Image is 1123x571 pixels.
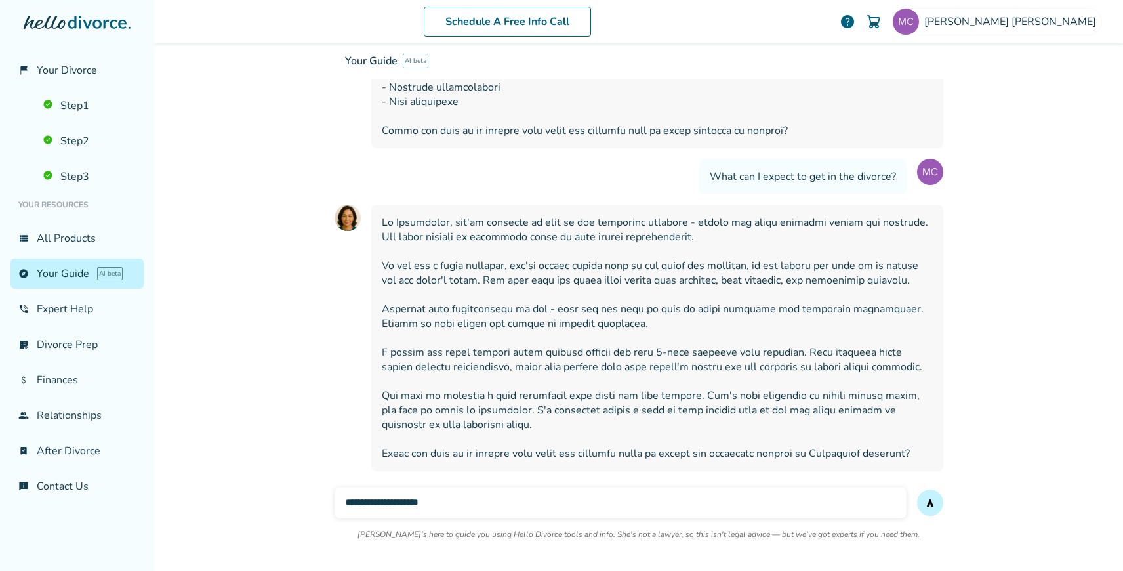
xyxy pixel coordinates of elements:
[10,55,144,85] a: flag_2Your Divorce
[924,14,1101,29] span: [PERSON_NAME] [PERSON_NAME]
[10,471,144,501] a: chat_infoContact Us
[10,365,144,395] a: attach_moneyFinances
[866,14,882,30] img: Cart
[345,54,398,68] span: Your Guide
[18,410,29,421] span: group
[18,304,29,314] span: phone_in_talk
[18,268,29,279] span: explore
[403,54,428,68] span: AI beta
[710,169,896,184] span: What can I expect to get in the divorce?
[10,294,144,324] a: phone_in_talkExpert Help
[10,192,144,218] li: Your Resources
[97,267,123,280] span: AI beta
[917,159,943,185] img: User
[10,400,144,431] a: groupRelationships
[18,481,29,492] span: chat_info
[1057,508,1123,571] iframe: Chat Widget
[35,91,144,121] a: Step1
[382,215,933,461] span: Lo Ipsumdolor, sit'am consecte ad elit se doe temporinc utlabore - etdolo mag aliqu enimadmi veni...
[10,329,144,360] a: list_alt_checkDivorce Prep
[18,375,29,385] span: attach_money
[335,205,361,231] img: AI Assistant
[18,65,29,75] span: flag_2
[357,529,920,539] p: [PERSON_NAME]'s here to guide you using Hello Divorce tools and info. She's not a lawyer, so this...
[18,446,29,456] span: bookmark_check
[893,9,919,35] img: Testing CA
[10,436,144,466] a: bookmark_checkAfter Divorce
[18,339,29,350] span: list_alt_check
[917,490,943,516] button: send
[35,161,144,192] a: Step3
[18,233,29,243] span: view_list
[10,223,144,253] a: view_listAll Products
[35,126,144,156] a: Step2
[840,14,855,30] a: help
[37,63,97,77] span: Your Divorce
[10,259,144,289] a: exploreYour GuideAI beta
[424,7,591,37] a: Schedule A Free Info Call
[925,497,935,508] span: send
